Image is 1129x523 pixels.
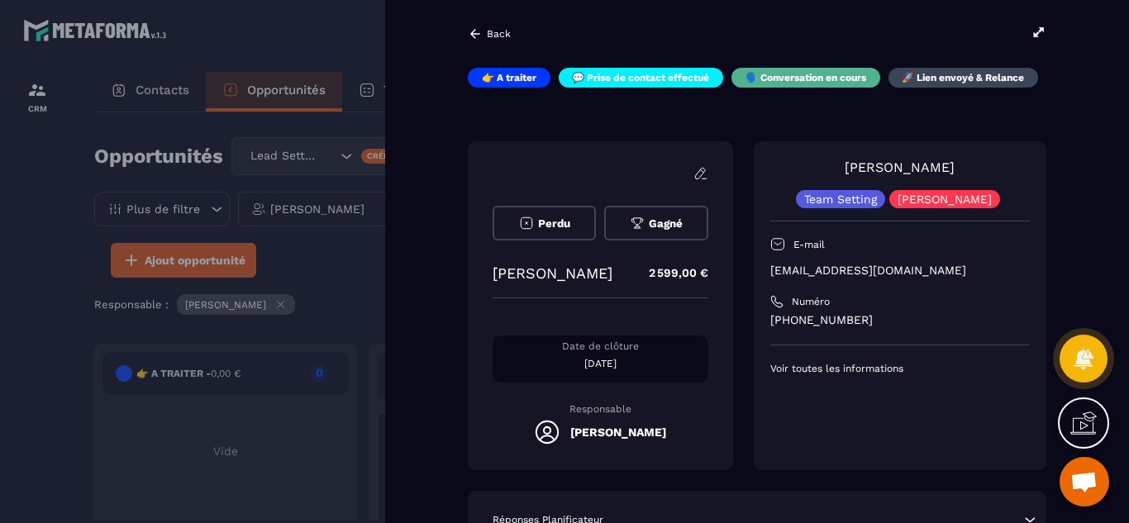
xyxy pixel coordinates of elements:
[793,238,825,251] p: E-mail
[770,312,1030,328] p: [PHONE_NUMBER]
[570,426,666,439] h5: [PERSON_NAME]
[649,217,683,230] span: Gagné
[493,206,596,240] button: Perdu
[792,295,830,308] p: Numéro
[632,257,708,289] p: 2 599,00 €
[493,357,708,370] p: [DATE]
[898,193,992,205] p: [PERSON_NAME]
[538,217,570,230] span: Perdu
[770,263,1030,278] p: [EMAIL_ADDRESS][DOMAIN_NAME]
[1060,457,1109,506] div: Ouvrir le chat
[493,340,708,353] p: Date de clôture
[804,193,877,205] p: Team Setting
[604,206,707,240] button: Gagné
[845,159,955,175] a: [PERSON_NAME]
[493,403,708,415] p: Responsable
[770,362,1030,375] p: Voir toutes les informations
[493,264,612,282] p: [PERSON_NAME]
